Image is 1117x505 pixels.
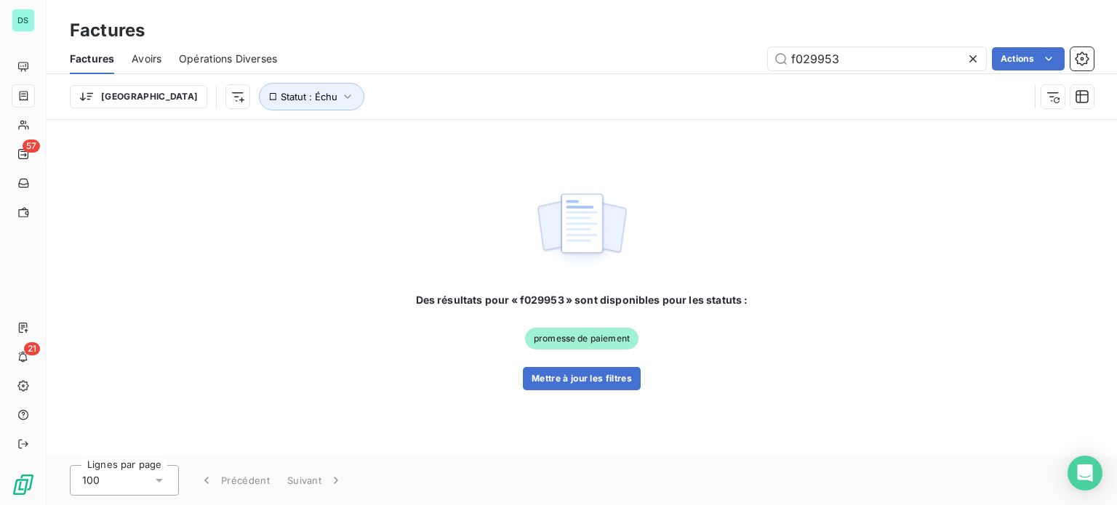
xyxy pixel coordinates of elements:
[992,47,1065,70] button: Actions
[132,52,161,66] span: Avoirs
[259,83,364,110] button: Statut : Échu
[416,293,748,307] span: Des résultats pour « f029953 » sont disponibles pour les statuts :
[82,473,100,488] span: 100
[191,465,279,496] button: Précédent
[279,465,352,496] button: Suivant
[12,9,35,32] div: DS
[523,367,641,390] button: Mettre à jour les filtres
[70,85,207,108] button: [GEOGRAPHIC_DATA]
[768,47,986,70] input: Rechercher
[535,185,628,275] img: empty state
[24,342,40,355] span: 21
[70,17,145,44] h3: Factures
[525,328,638,350] span: promesse de paiement
[1068,456,1102,490] div: Open Intercom Messenger
[179,52,277,66] span: Opérations Diverses
[70,52,114,66] span: Factures
[12,473,35,496] img: Logo LeanPay
[23,140,40,153] span: 57
[281,91,337,102] span: Statut : Échu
